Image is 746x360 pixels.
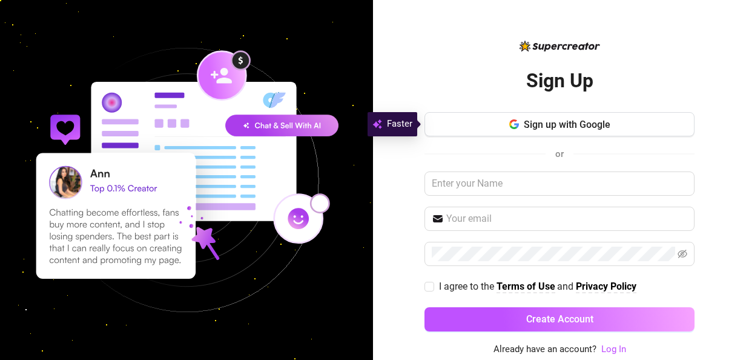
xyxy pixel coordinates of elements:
[526,68,593,93] h2: Sign Up
[520,41,600,52] img: logo-BBDzfeDw.svg
[576,281,636,292] strong: Privacy Policy
[387,117,412,132] span: Faster
[424,172,695,196] input: Enter your Name
[497,281,555,293] a: Terms of Use
[678,249,687,259] span: eye-invisible
[601,342,626,357] a: Log In
[555,148,564,159] span: or
[557,281,576,292] span: and
[424,307,695,332] button: Create Account
[524,119,610,130] span: Sign up with Google
[576,281,636,293] a: Privacy Policy
[446,212,687,226] input: Your email
[493,342,596,357] span: Already have an account?
[424,112,695,136] button: Sign up with Google
[526,313,593,325] span: Create Account
[439,281,497,292] span: I agree to the
[601,344,626,355] a: Log In
[372,117,382,132] img: svg%3e
[497,281,555,292] strong: Terms of Use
